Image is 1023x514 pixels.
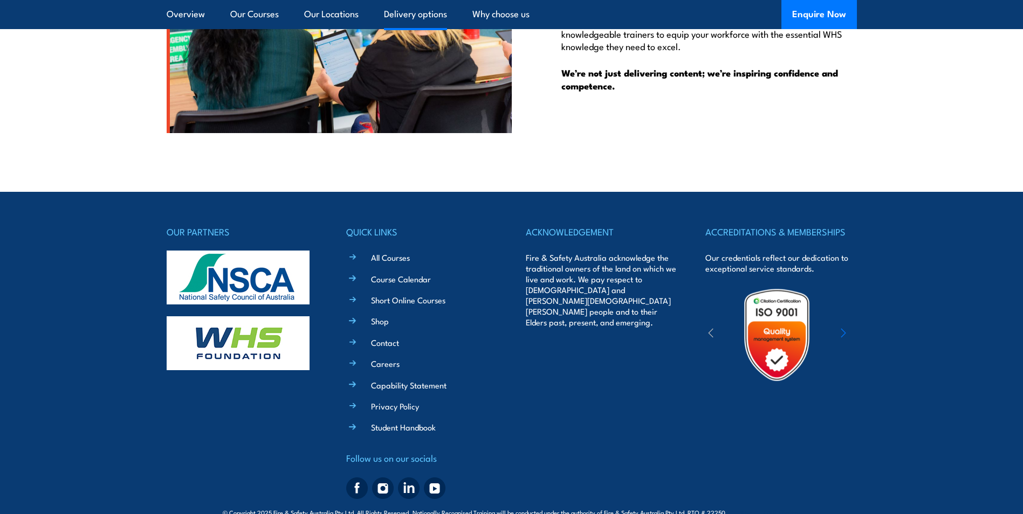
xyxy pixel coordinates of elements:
h4: ACKNOWLEDGEMENT [526,224,677,239]
h4: OUR PARTNERS [167,224,318,239]
a: Capability Statement [371,379,447,391]
strong: We’re not just delivering content; we’re inspiring confidence and competence. [561,66,838,93]
img: nsca-logo-footer [167,251,310,304]
p: Fire & Safety Australia acknowledge the traditional owners of the land on which we live and work.... [526,252,677,328]
a: Short Online Courses [371,294,445,305]
a: Privacy Policy [371,400,419,412]
a: All Courses [371,252,410,263]
a: Student Handbook [371,421,436,433]
img: ewpa-logo [825,316,918,353]
h4: Follow us on our socials [346,450,497,466]
img: whs-logo-footer [167,316,310,370]
h4: QUICK LINKS [346,224,497,239]
h4: ACCREDITATIONS & MEMBERSHIPS [705,224,856,239]
a: Course Calendar [371,273,431,284]
a: Contact [371,337,399,348]
img: Untitled design (19) [730,288,824,382]
a: Shop [371,315,389,327]
a: Careers [371,358,400,369]
p: Our credentials reflect our dedication to exceptional service standards. [705,252,856,274]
